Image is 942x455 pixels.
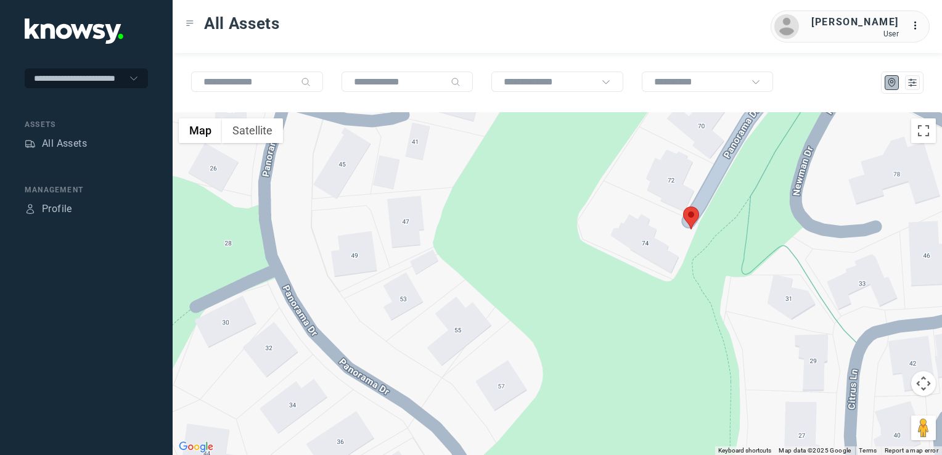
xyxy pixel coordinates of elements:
button: Drag Pegman onto the map to open Street View [911,416,936,440]
span: Map data ©2025 Google [779,447,851,454]
div: : [911,18,926,33]
a: AssetsAll Assets [25,136,87,151]
div: Assets [25,138,36,149]
div: Search [451,77,461,87]
img: avatar.png [774,14,799,39]
button: Keyboard shortcuts [718,446,771,455]
a: ProfileProfile [25,202,72,216]
button: Show satellite imagery [222,118,283,143]
button: Toggle fullscreen view [911,118,936,143]
a: Terms [859,447,877,454]
div: Map [887,77,898,88]
img: Application Logo [25,18,123,44]
button: Show street map [179,118,222,143]
div: [PERSON_NAME] [811,15,899,30]
div: : [911,18,926,35]
div: All Assets [42,136,87,151]
div: Toggle Menu [186,19,194,28]
a: Report a map error [885,447,938,454]
button: Map camera controls [911,371,936,396]
div: Search [301,77,311,87]
div: Assets [25,119,148,130]
img: Google [176,439,216,455]
div: Profile [25,203,36,215]
div: User [811,30,899,38]
div: List [907,77,918,88]
span: All Assets [204,12,280,35]
div: Management [25,184,148,195]
a: Open this area in Google Maps (opens a new window) [176,439,216,455]
tspan: ... [912,21,924,30]
div: Profile [42,202,72,216]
